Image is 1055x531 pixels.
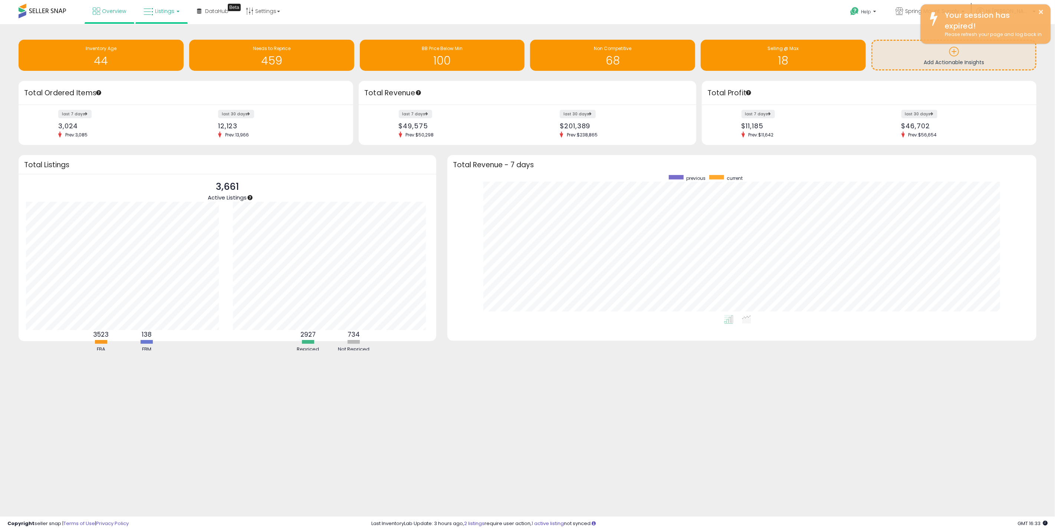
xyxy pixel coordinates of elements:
b: 734 [348,330,360,339]
label: last 30 days [560,110,596,118]
h1: 44 [22,55,180,67]
span: Overview [102,7,126,15]
span: BB Price Below Min [422,45,463,52]
div: $11,185 [742,122,864,130]
div: Tooltip anchor [745,89,752,96]
label: last 30 days [901,110,937,118]
div: Tooltip anchor [415,89,422,96]
h1: 459 [193,55,351,67]
span: Prev: $11,642 [745,132,778,138]
a: Inventory Age 44 [19,40,184,71]
a: Add Actionable Insights [872,41,1035,69]
span: current [727,175,743,181]
div: Not Repriced [331,346,376,353]
b: 2927 [300,330,316,339]
span: Prev: 13,966 [221,132,253,138]
div: Tooltip anchor [228,4,241,11]
a: Needs to Reprice 459 [189,40,354,71]
span: Prev: 3,085 [62,132,91,138]
h3: Total Ordered Items [24,88,348,98]
span: Needs to Reprice [253,45,290,52]
span: Active Listings [208,194,247,201]
div: Please refresh your page and log back in [939,31,1045,38]
h3: Total Revenue [364,88,691,98]
h3: Total Profit [707,88,1031,98]
span: Selling @ Max [768,45,799,52]
a: Help [844,1,884,24]
div: Tooltip anchor [247,194,253,201]
span: Add Actionable Insights [924,59,984,66]
div: FBM [124,346,169,353]
div: $46,702 [901,122,1023,130]
button: × [1038,7,1044,17]
div: 12,123 [218,122,340,130]
h1: 100 [364,55,521,67]
span: Prev: $50,298 [402,132,438,138]
h3: Total Listings [24,162,431,168]
label: last 7 days [399,110,432,118]
h1: 18 [704,55,862,67]
div: Your session has expired! [939,10,1045,31]
div: $49,575 [399,122,522,130]
span: Help [861,9,871,15]
div: Tooltip anchor [95,89,102,96]
span: previous [686,175,706,181]
i: Get Help [850,7,859,16]
a: Selling @ Max 18 [701,40,866,71]
h3: Total Revenue - 7 days [453,162,1031,168]
span: Non Competitive [594,45,631,52]
a: Non Competitive 68 [530,40,695,71]
p: 3,661 [208,180,247,194]
div: $201,389 [560,122,683,130]
span: Prev: $238,865 [563,132,601,138]
b: 138 [142,330,152,339]
span: DataHub [205,7,229,15]
label: last 30 days [218,110,254,118]
div: FBA [79,346,123,353]
span: Listings [155,7,174,15]
b: 3523 [93,330,109,339]
span: Spring Mount Supply [905,7,959,15]
span: Prev: $56,654 [905,132,941,138]
span: Inventory Age [86,45,116,52]
h1: 68 [534,55,691,67]
div: 3,024 [58,122,180,130]
a: BB Price Below Min 100 [360,40,525,71]
label: last 7 days [58,110,92,118]
div: Repriced [286,346,330,353]
label: last 7 days [742,110,775,118]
